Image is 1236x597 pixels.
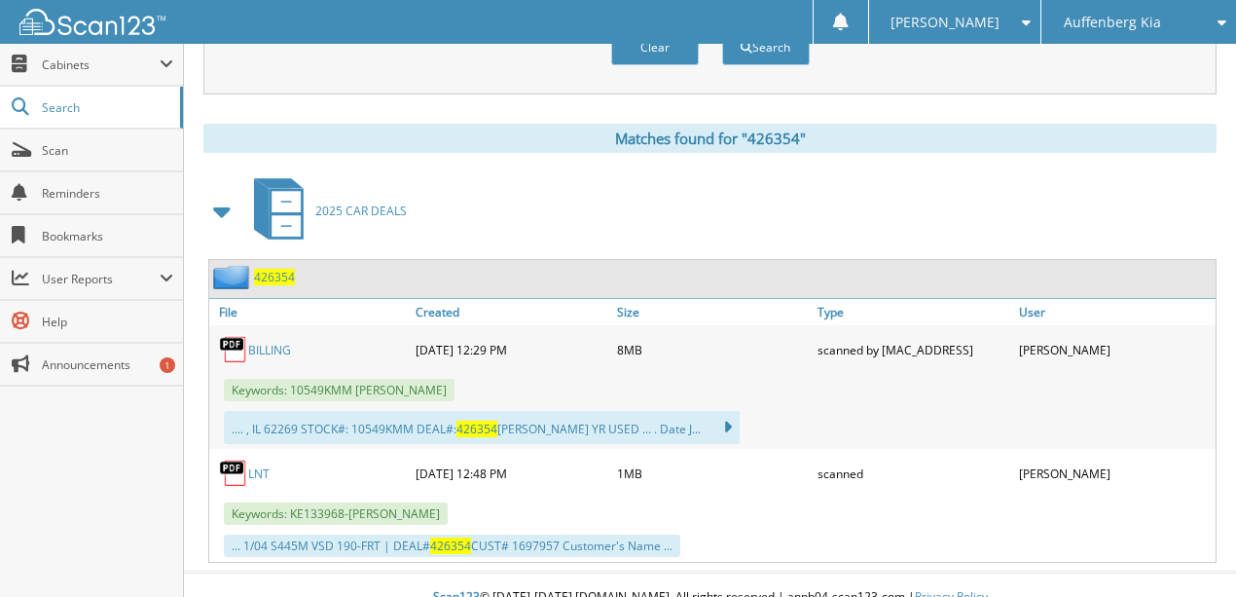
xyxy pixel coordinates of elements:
[411,299,612,325] a: Created
[248,466,270,482] a: LNT
[42,56,160,73] span: Cabinets
[42,185,173,202] span: Reminders
[213,265,254,289] img: folder2.png
[42,314,173,330] span: Help
[1064,17,1161,28] span: Auffenberg Kia
[430,538,471,554] span: 426354
[254,269,295,285] a: 426354
[611,29,699,65] button: Clear
[219,335,248,364] img: PDF.png
[42,271,160,287] span: User Reports
[224,503,448,525] span: Keywords: KE133968-[PERSON_NAME]
[1014,454,1216,493] div: [PERSON_NAME]
[813,299,1014,325] a: Type
[203,124,1217,153] div: Matches found for "426354"
[411,330,612,369] div: [DATE] 12:29 PM
[456,421,497,437] span: 426354
[248,342,291,358] a: BILLING
[209,299,411,325] a: File
[224,411,740,444] div: .... , IL 62269 STOCK#: 10549KMM DEAL#: [PERSON_NAME] YR USED ... . Date J...
[160,357,175,373] div: 1
[813,454,1014,493] div: scanned
[1014,330,1216,369] div: [PERSON_NAME]
[612,330,814,369] div: 8MB
[612,299,814,325] a: Size
[612,454,814,493] div: 1MB
[42,228,173,244] span: Bookmarks
[42,356,173,373] span: Announcements
[411,454,612,493] div: [DATE] 12:48 PM
[315,203,407,219] span: 2025 CAR DEALS
[224,535,680,557] div: ... 1/04 S445M VSD 190-FRT | DEAL# CUST# 1697957 Customer's Name ...
[813,330,1014,369] div: scanned by [MAC_ADDRESS]
[42,142,173,159] span: Scan
[224,379,454,401] span: Keywords: 10549KMM [PERSON_NAME]
[219,459,248,488] img: PDF.png
[1014,299,1216,325] a: User
[722,29,810,65] button: Search
[19,9,165,35] img: scan123-logo-white.svg
[242,172,407,249] a: 2025 CAR DEALS
[42,99,170,116] span: Search
[891,17,1000,28] span: [PERSON_NAME]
